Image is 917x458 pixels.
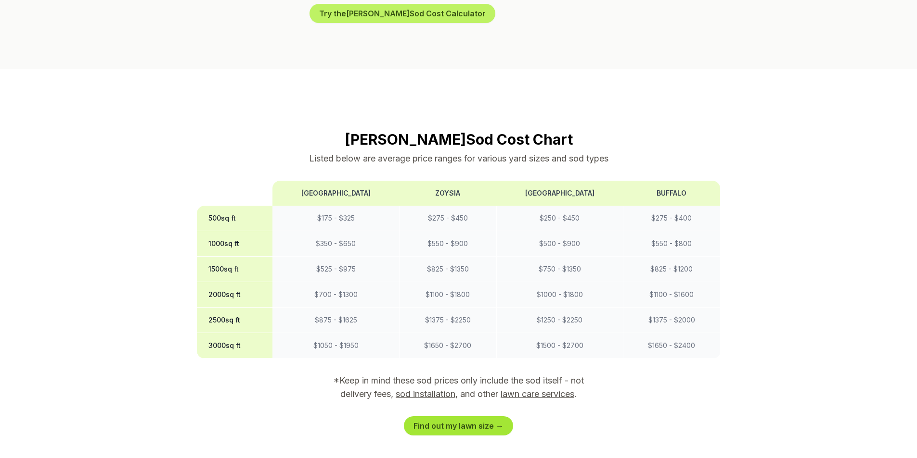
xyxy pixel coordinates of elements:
td: $ 1650 - $ 2700 [400,333,497,359]
td: $ 175 - $ 325 [272,206,399,231]
td: $ 1250 - $ 2250 [496,308,623,333]
th: 3000 sq ft [197,333,273,359]
h2: [PERSON_NAME] Sod Cost Chart [197,131,721,148]
td: $ 825 - $ 1200 [623,257,720,282]
a: Find out my lawn size → [404,416,513,435]
th: 500 sq ft [197,206,273,231]
th: Buffalo [623,181,720,206]
th: 1500 sq ft [197,257,273,282]
td: $ 350 - $ 650 [272,231,399,257]
th: 2000 sq ft [197,282,273,308]
td: $ 700 - $ 1300 [272,282,399,308]
td: $ 1050 - $ 1950 [272,333,399,359]
td: $ 750 - $ 1350 [496,257,623,282]
th: 2500 sq ft [197,308,273,333]
td: $ 500 - $ 900 [496,231,623,257]
th: Zoysia [400,181,497,206]
p: Listed below are average price ranges for various yard sizes and sod types [197,152,721,165]
a: sod installation [396,389,455,399]
td: $ 250 - $ 450 [496,206,623,231]
td: $ 525 - $ 975 [272,257,399,282]
td: $ 825 - $ 1350 [400,257,497,282]
td: $ 550 - $ 900 [400,231,497,257]
td: $ 1000 - $ 1800 [496,282,623,308]
td: $ 1100 - $ 1800 [400,282,497,308]
th: [GEOGRAPHIC_DATA] [496,181,623,206]
th: [GEOGRAPHIC_DATA] [272,181,399,206]
td: $ 1375 - $ 2250 [400,308,497,333]
td: $ 275 - $ 400 [623,206,720,231]
td: $ 875 - $ 1625 [272,308,399,333]
p: *Keep in mind these sod prices only include the sod itself - not delivery fees, , and other . [320,374,597,401]
td: $ 550 - $ 800 [623,231,720,257]
a: lawn care services [501,389,574,399]
td: $ 1100 - $ 1600 [623,282,720,308]
button: Try the[PERSON_NAME]Sod Cost Calculator [310,4,495,23]
td: $ 1500 - $ 2700 [496,333,623,359]
th: 1000 sq ft [197,231,273,257]
td: $ 1650 - $ 2400 [623,333,720,359]
td: $ 275 - $ 450 [400,206,497,231]
td: $ 1375 - $ 2000 [623,308,720,333]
